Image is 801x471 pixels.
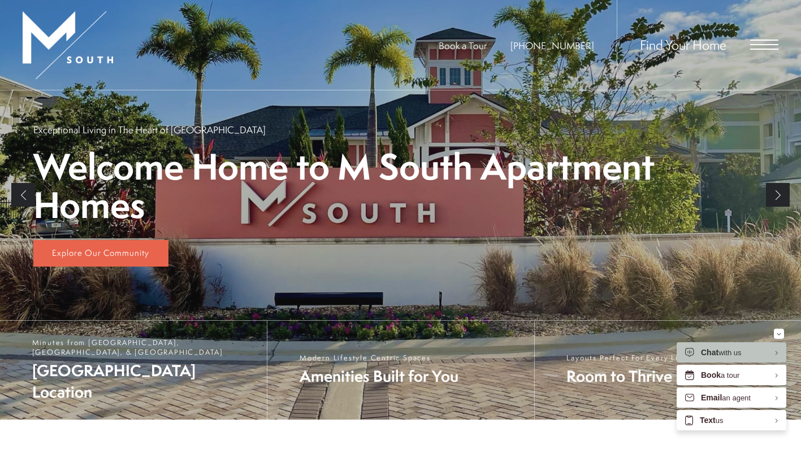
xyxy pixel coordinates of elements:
[439,39,487,52] a: Book a Tour
[11,183,35,207] a: Previous
[566,353,705,363] span: Layouts Perfect For Every Lifestyle
[510,39,594,52] span: [PHONE_NUMBER]
[33,123,266,136] p: Exceptional Living in The Heart of [GEOGRAPHIC_DATA]
[510,39,594,52] a: Call Us at 813-570-8014
[32,360,256,403] span: [GEOGRAPHIC_DATA] Location
[300,365,458,387] span: Amenities Built for You
[23,11,113,79] img: MSouth
[750,40,778,50] button: Open Menu
[52,247,149,259] span: Explore Our Community
[566,365,705,387] span: Room to Thrive
[300,353,458,363] span: Modern Lifestyle Centric Spaces
[267,321,534,420] a: Modern Lifestyle Centric Spaces
[33,240,168,267] a: Explore Our Community
[640,36,726,54] a: Find Your Home
[766,183,790,207] a: Next
[534,321,801,420] a: Layouts Perfect For Every Lifestyle
[32,338,256,357] span: Minutes from [GEOGRAPHIC_DATA], [GEOGRAPHIC_DATA], & [GEOGRAPHIC_DATA]
[33,147,768,224] p: Welcome Home to M South Apartment Homes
